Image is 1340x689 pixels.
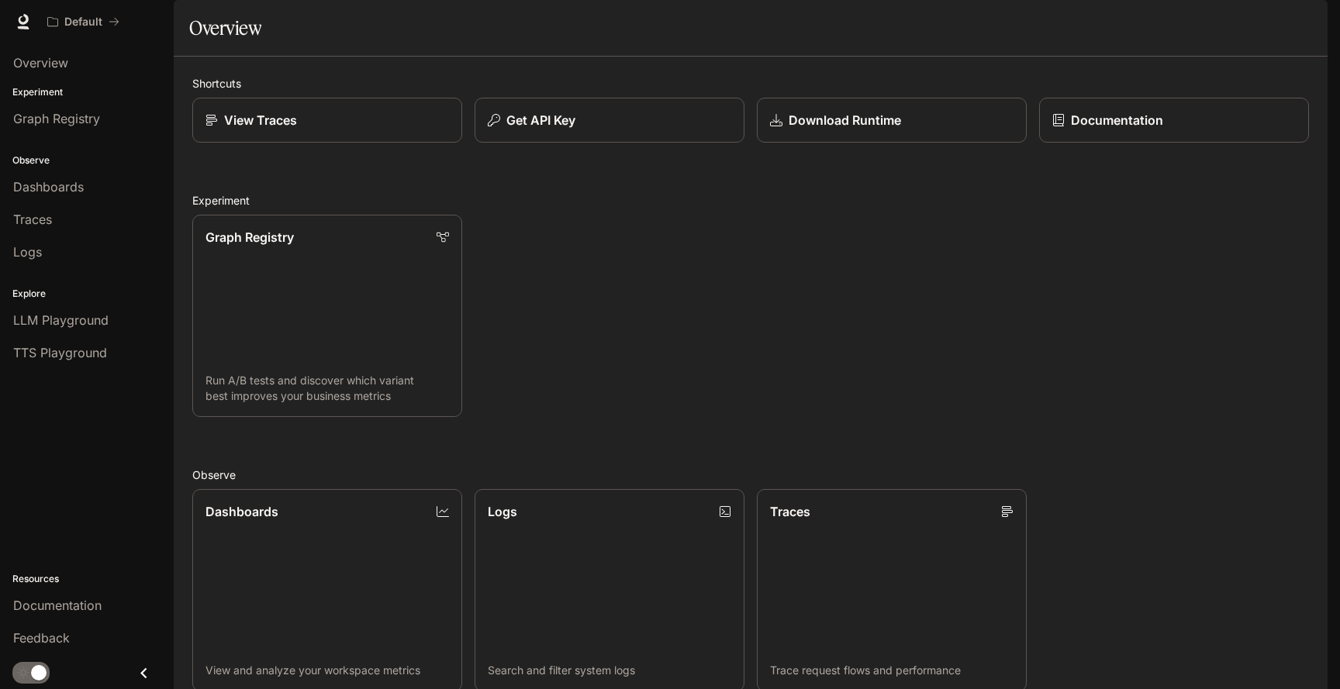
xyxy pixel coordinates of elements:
p: Graph Registry [205,228,294,246]
button: All workspaces [40,6,126,37]
h1: Overview [189,12,261,43]
p: Documentation [1071,111,1163,129]
a: View Traces [192,98,462,143]
p: Default [64,16,102,29]
p: Search and filter system logs [488,663,731,678]
p: Trace request flows and performance [770,663,1014,678]
p: Get API Key [506,111,575,129]
p: Dashboards [205,502,278,521]
h2: Observe [192,467,1309,483]
button: Get API Key [475,98,744,143]
a: Graph RegistryRun A/B tests and discover which variant best improves your business metrics [192,215,462,417]
h2: Shortcuts [192,75,1309,91]
p: Traces [770,502,810,521]
p: Run A/B tests and discover which variant best improves your business metrics [205,373,449,404]
p: Download Runtime [789,111,901,129]
a: Documentation [1039,98,1309,143]
p: View and analyze your workspace metrics [205,663,449,678]
h2: Experiment [192,192,1309,208]
p: Logs [488,502,517,521]
a: Download Runtime [757,98,1027,143]
p: View Traces [224,111,297,129]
